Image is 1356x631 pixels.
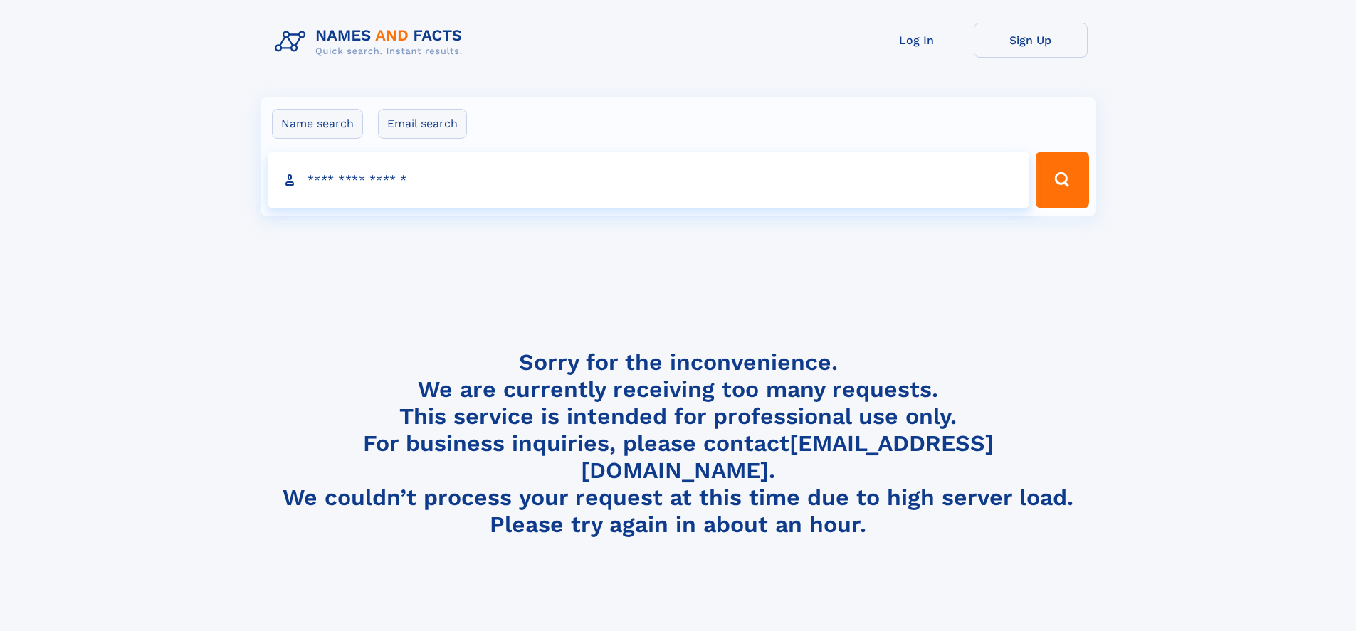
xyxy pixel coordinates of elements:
[269,23,474,61] img: Logo Names and Facts
[581,430,994,484] a: [EMAIL_ADDRESS][DOMAIN_NAME]
[378,109,467,139] label: Email search
[974,23,1088,58] a: Sign Up
[268,152,1030,208] input: search input
[1036,152,1088,208] button: Search Button
[269,349,1088,539] h4: Sorry for the inconvenience. We are currently receiving too many requests. This service is intend...
[272,109,363,139] label: Name search
[860,23,974,58] a: Log In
